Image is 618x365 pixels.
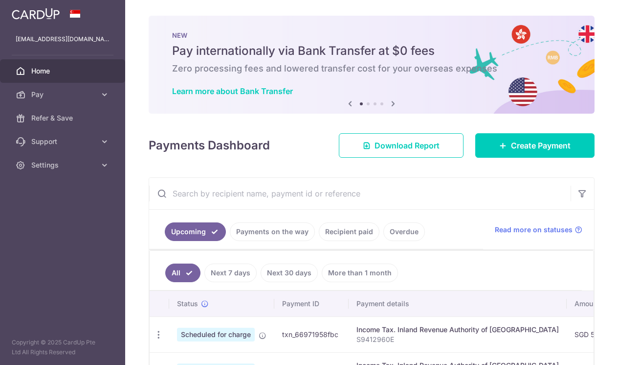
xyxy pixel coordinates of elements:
p: S9412960E [356,335,559,344]
h5: Pay internationally via Bank Transfer at $0 fees [172,43,571,59]
a: All [165,264,200,282]
a: Learn more about Bank Transfer [172,86,293,96]
span: Amount [574,299,599,309]
span: Scheduled for charge [177,328,255,341]
span: Settings [31,160,96,170]
span: Read more on statuses [495,225,573,235]
div: Income Tax. Inland Revenue Authority of [GEOGRAPHIC_DATA] [356,325,559,335]
span: Support [31,137,96,146]
h4: Payments Dashboard [149,137,270,154]
h6: Zero processing fees and lowered transfer cost for your overseas expenses [172,63,571,74]
span: Create Payment [511,140,571,151]
span: Pay [31,90,96,99]
td: txn_66971958fbc [274,316,349,352]
img: CardUp [12,8,60,20]
img: Bank transfer banner [149,16,595,114]
a: Download Report [339,133,463,158]
th: Payment ID [274,291,349,316]
a: Payments on the way [230,222,315,241]
a: Read more on statuses [495,225,582,235]
span: Refer & Save [31,113,96,123]
a: Create Payment [475,133,595,158]
span: Status [177,299,198,309]
a: Next 7 days [204,264,257,282]
p: NEW [172,31,571,39]
a: Next 30 days [261,264,318,282]
th: Payment details [349,291,567,316]
a: Upcoming [165,222,226,241]
span: Home [31,66,96,76]
input: Search by recipient name, payment id or reference [149,178,571,209]
a: More than 1 month [322,264,398,282]
span: Download Report [375,140,440,151]
p: [EMAIL_ADDRESS][DOMAIN_NAME] [16,34,110,44]
a: Overdue [383,222,425,241]
a: Recipient paid [319,222,379,241]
